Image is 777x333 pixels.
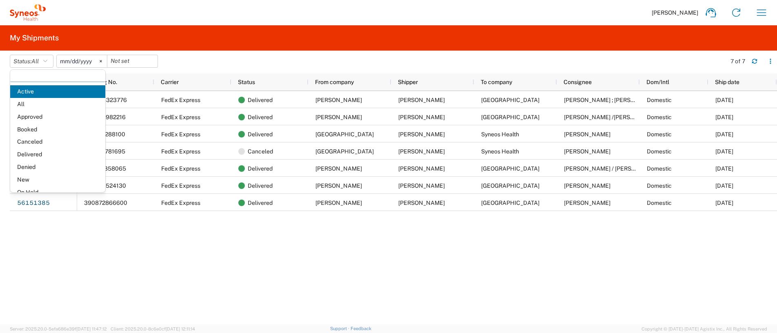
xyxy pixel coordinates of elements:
[315,182,362,189] span: ARANTXA LEAL NAVARRO
[715,200,733,206] span: 07/11/2025
[248,143,273,160] span: Canceled
[564,148,610,155] span: Arantxa Leal Navarro
[351,326,371,331] a: Feedback
[248,177,273,194] span: Delivered
[481,182,539,189] span: HOSPITAL UNIVERSITARIO SANTA CREU I SANT PAU
[398,79,418,85] span: Shipper
[248,91,273,109] span: Delivered
[315,114,362,120] span: ARANTXA LEAL NAVARRO
[111,326,195,331] span: Client: 2025.20.0-8c6e0cf
[652,9,698,16] span: [PERSON_NAME]
[481,114,539,120] span: Hospital Universitario Cruces
[481,200,539,206] span: HOSPITAL UNIVERSITARIO SANTA CREU I SANT PAU-AGDAC
[715,97,733,103] span: 09/23/2025
[398,148,445,155] span: Sara Victoria Fraj
[647,148,672,155] span: Domestic
[398,182,445,189] span: Arantxa Leal Navarro
[315,148,374,155] span: Hospital de la Santa Creu i de Sant Pau
[647,200,672,206] span: Domestic
[161,182,200,189] span: FedEx Express
[10,85,105,98] span: Active
[57,55,107,67] input: Not set
[564,114,660,120] span: Saioa Arambarri /Nagore Alonso
[161,79,179,85] span: Carrier
[642,325,767,333] span: Copyright © [DATE]-[DATE] Agistix Inc., All Rights Reserved
[10,148,105,161] span: Delivered
[315,131,374,138] span: Hospital de la Santa Creu i de Sant Pau
[248,109,273,126] span: Delivered
[481,79,512,85] span: To company
[715,114,733,120] span: 09/23/2025
[31,58,39,64] span: All
[564,200,610,206] span: Sara Victoria Fraj
[107,55,158,67] input: Not set
[161,97,200,103] span: FedEx Express
[647,97,672,103] span: Domestic
[76,326,107,331] span: [DATE] 11:47:12
[646,79,669,85] span: Dom/Intl
[161,165,200,172] span: FedEx Express
[647,182,672,189] span: Domestic
[248,126,273,143] span: Delivered
[166,326,195,331] span: [DATE] 12:11:14
[647,131,672,138] span: Domestic
[161,200,200,206] span: FedEx Express
[398,97,445,103] span: Arantxa Leal Navarro
[647,114,672,120] span: Domestic
[315,200,362,206] span: ARANTXA LEAL NAVARRO
[248,194,273,211] span: Delivered
[564,131,610,138] span: Arantxa Leal Navarro
[564,165,662,172] span: Lucía Armendáriz Patier / Inés Gumiel Baena
[715,148,733,155] span: 09/02/2025
[481,165,539,172] span: Hospital Universitario Puerta de Hierro
[315,79,354,85] span: From company
[647,165,672,172] span: Domestic
[10,33,59,43] h2: My Shipments
[10,326,107,331] span: Server: 2025.20.0-5efa686e39f
[481,131,519,138] span: Syneos Health
[715,131,733,138] span: 09/03/2025
[715,165,733,172] span: 07/22/2025
[17,197,50,210] a: 56151385
[10,123,105,136] span: Booked
[84,200,127,206] span: 390872866600
[481,148,519,155] span: Syneos Health
[481,97,539,103] span: Hospital Universitario Cruces
[10,98,105,111] span: All
[715,79,739,85] span: Ship date
[330,326,351,331] a: Support
[398,131,445,138] span: Sara Victoria Fraj
[398,200,445,206] span: Arantxa Leal Navarro
[730,58,745,65] div: 7 of 7
[10,55,53,68] button: Status:All
[248,160,273,177] span: Delivered
[398,114,445,120] span: Arantxa Leal Navarro
[315,165,362,172] span: ARANTXA LEAL NAVARRO
[398,165,445,172] span: Arantxa Leal Navarro
[10,186,105,199] span: On Hold
[715,182,733,189] span: 07/11/2025
[161,148,200,155] span: FedEx Express
[564,97,661,103] span: Alazne Bustinza ; Arrate Pilar
[10,135,105,148] span: Canceled
[10,173,105,186] span: New
[238,79,255,85] span: Status
[564,182,610,189] span: Ainhoa Rodriguez Arias
[10,161,105,173] span: Denied
[315,97,362,103] span: ARANTXA LEAL NAVARRO
[564,79,592,85] span: Consignee
[161,131,200,138] span: FedEx Express
[10,111,105,123] span: Approved
[161,114,200,120] span: FedEx Express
